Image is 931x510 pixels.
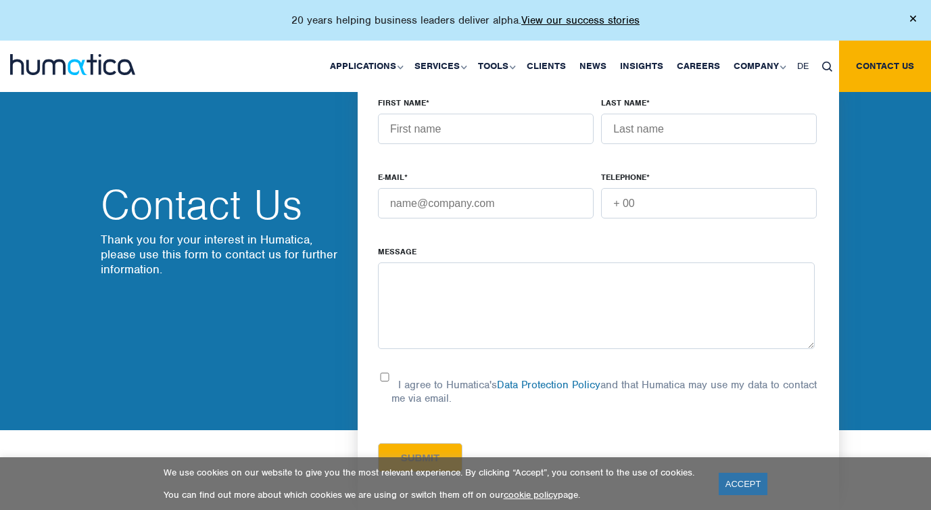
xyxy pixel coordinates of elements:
a: View our success stories [521,14,640,27]
p: I agree to Humatica's and that Humatica may use my data to contact me via email. [391,378,817,405]
a: Services [408,41,471,92]
a: Contact us [839,41,931,92]
a: News [573,41,613,92]
input: First name [378,114,594,144]
input: I agree to Humatica'sData Protection Policyand that Humatica may use my data to contact me via em... [378,373,391,381]
a: Careers [670,41,727,92]
p: Thank you for your interest in Humatica, please use this form to contact us for further information. [101,232,344,277]
a: Insights [613,41,670,92]
img: search_icon [822,62,832,72]
p: 20 years helping business leaders deliver alpha. [291,14,640,27]
input: + 00 [601,188,817,218]
span: LAST NAME [601,97,646,108]
a: Tools [471,41,520,92]
p: We use cookies on our website to give you the most relevant experience. By clicking “Accept”, you... [164,467,702,478]
span: Message [378,246,416,257]
input: name@company.com [378,188,594,218]
a: Company [727,41,790,92]
a: Data Protection Policy [497,378,600,392]
span: TELEPHONE [601,172,646,183]
a: cookie policy [504,489,558,501]
a: Applications [323,41,408,92]
a: ACCEPT [719,473,768,495]
h2: Contact Us [101,185,344,225]
p: You can find out more about which cookies we are using or switch them off on our page. [164,489,702,501]
a: DE [790,41,815,92]
span: FIRST NAME [378,97,426,108]
span: DE [797,60,809,72]
input: Submit [378,443,462,472]
input: Last name [601,114,817,144]
a: Clients [520,41,573,92]
span: E-MAIL [378,172,404,183]
img: logo [10,54,135,75]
